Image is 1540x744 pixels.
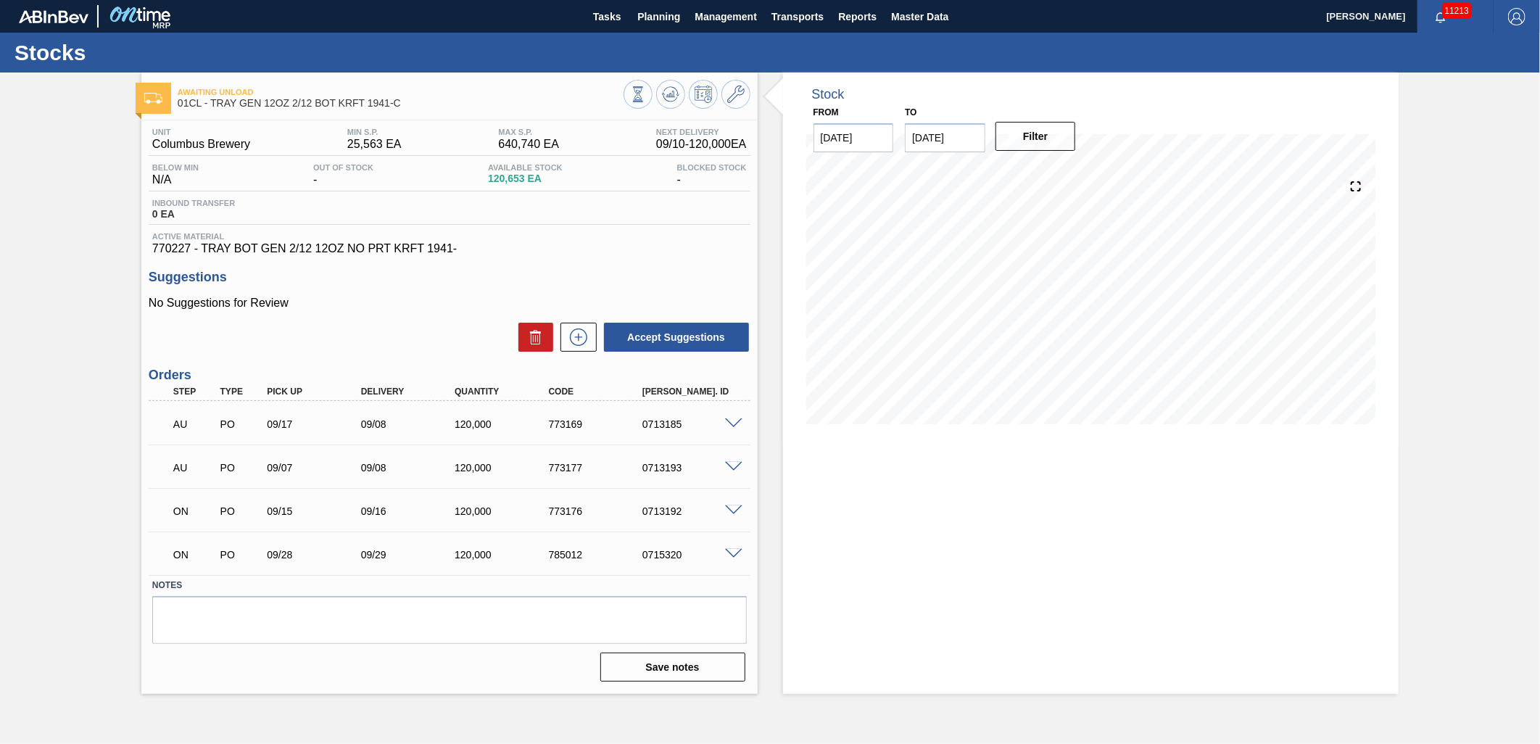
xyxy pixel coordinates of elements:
[152,163,199,172] span: Below Min
[656,138,747,151] span: 09/10 - 120,000 EA
[263,505,369,517] div: 09/15/2025
[545,387,651,397] div: Code
[656,128,747,136] span: Next Delivery
[451,505,557,517] div: 120,000
[347,138,402,151] span: 25,563 EA
[1442,3,1472,19] span: 11213
[689,80,718,109] button: Schedule Inventory
[1508,8,1525,25] img: Logout
[656,80,685,109] button: Update Chart
[313,163,373,172] span: Out Of Stock
[170,387,219,397] div: Step
[498,128,559,136] span: MAX S.P.
[217,549,266,561] div: Purchase order
[357,505,463,517] div: 09/16/2025
[178,88,624,96] span: Awaiting Unload
[674,163,750,186] div: -
[812,87,845,102] div: Stock
[545,418,651,430] div: 773169
[217,505,266,517] div: Purchase order
[19,10,88,23] img: TNhmsLtSVTkK8tSr43FrP2fwEKptu5GPRR3wAAAABJRU5ErkJggg==
[677,163,747,172] span: Blocked Stock
[624,80,653,109] button: Stocks Overview
[771,8,824,25] span: Transports
[545,505,651,517] div: 773176
[814,123,894,152] input: mm/dd/yyyy
[639,418,745,430] div: 0713185
[149,163,202,186] div: N/A
[144,93,162,104] img: Ícone
[721,80,750,109] button: Go to Master Data / General
[838,8,877,25] span: Reports
[173,462,215,474] p: AU
[310,163,377,186] div: -
[451,418,557,430] div: 120,000
[637,8,680,25] span: Planning
[451,387,557,397] div: Quantity
[173,549,215,561] p: ON
[1417,7,1464,27] button: Notifications
[639,462,745,474] div: 0713193
[217,418,266,430] div: Purchase order
[152,232,747,241] span: Active Material
[357,418,463,430] div: 09/08/2025
[170,495,219,527] div: Negotiating Order
[149,297,750,310] p: No Suggestions for Review
[15,44,272,61] h1: Stocks
[263,462,369,474] div: 09/07/2025
[995,122,1076,151] button: Filter
[814,107,839,117] label: From
[152,138,250,151] span: Columbus Brewery
[178,98,624,109] span: 01CL - TRAY GEN 12OZ 2/12 BOT KRFT 1941-C
[488,173,563,184] span: 120,653 EA
[905,123,985,152] input: mm/dd/yyyy
[152,575,747,596] label: Notes
[357,462,463,474] div: 09/08/2025
[600,653,745,682] button: Save notes
[511,323,553,352] div: Delete Suggestions
[357,549,463,561] div: 09/29/2025
[639,549,745,561] div: 0715320
[217,387,266,397] div: Type
[639,505,745,517] div: 0713192
[891,8,948,25] span: Master Data
[347,128,402,136] span: MIN S.P.
[170,452,219,484] div: Awaiting Unload
[357,387,463,397] div: Delivery
[498,138,559,151] span: 640,740 EA
[170,539,219,571] div: Negotiating Order
[604,323,749,352] button: Accept Suggestions
[451,549,557,561] div: 120,000
[545,462,651,474] div: 773177
[597,321,750,353] div: Accept Suggestions
[263,549,369,561] div: 09/28/2025
[149,270,750,285] h3: Suggestions
[591,8,623,25] span: Tasks
[451,462,557,474] div: 120,000
[152,242,747,255] span: 770227 - TRAY BOT GEN 2/12 12OZ NO PRT KRFT 1941-
[905,107,916,117] label: to
[217,462,266,474] div: Purchase order
[545,549,651,561] div: 785012
[695,8,757,25] span: Management
[488,163,563,172] span: Available Stock
[173,418,215,430] p: AU
[149,368,750,383] h3: Orders
[152,128,250,136] span: Unit
[170,408,219,440] div: Awaiting Unload
[553,323,597,352] div: New suggestion
[173,505,215,517] p: ON
[152,209,235,220] span: 0 EA
[263,418,369,430] div: 09/17/2025
[152,199,235,207] span: Inbound Transfer
[263,387,369,397] div: Pick up
[639,387,745,397] div: [PERSON_NAME]. ID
